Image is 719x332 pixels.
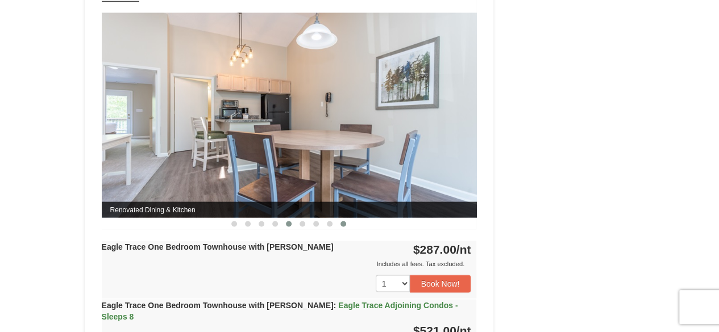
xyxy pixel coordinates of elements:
[102,201,477,217] span: Renovated Dining & Kitchen
[102,300,458,321] strong: Eagle Trace One Bedroom Townhouse with [PERSON_NAME]
[102,242,334,251] strong: Eagle Trace One Bedroom Townhouse with [PERSON_NAME]
[102,12,477,217] img: Renovated Dining & Kitchen
[413,242,471,255] strong: $287.00
[102,300,458,321] span: Eagle Trace Adjoining Condos - Sleeps 8
[456,242,471,255] span: /nt
[334,300,336,309] span: :
[102,258,471,269] div: Includes all fees. Tax excluded.
[410,275,471,292] button: Book Now!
